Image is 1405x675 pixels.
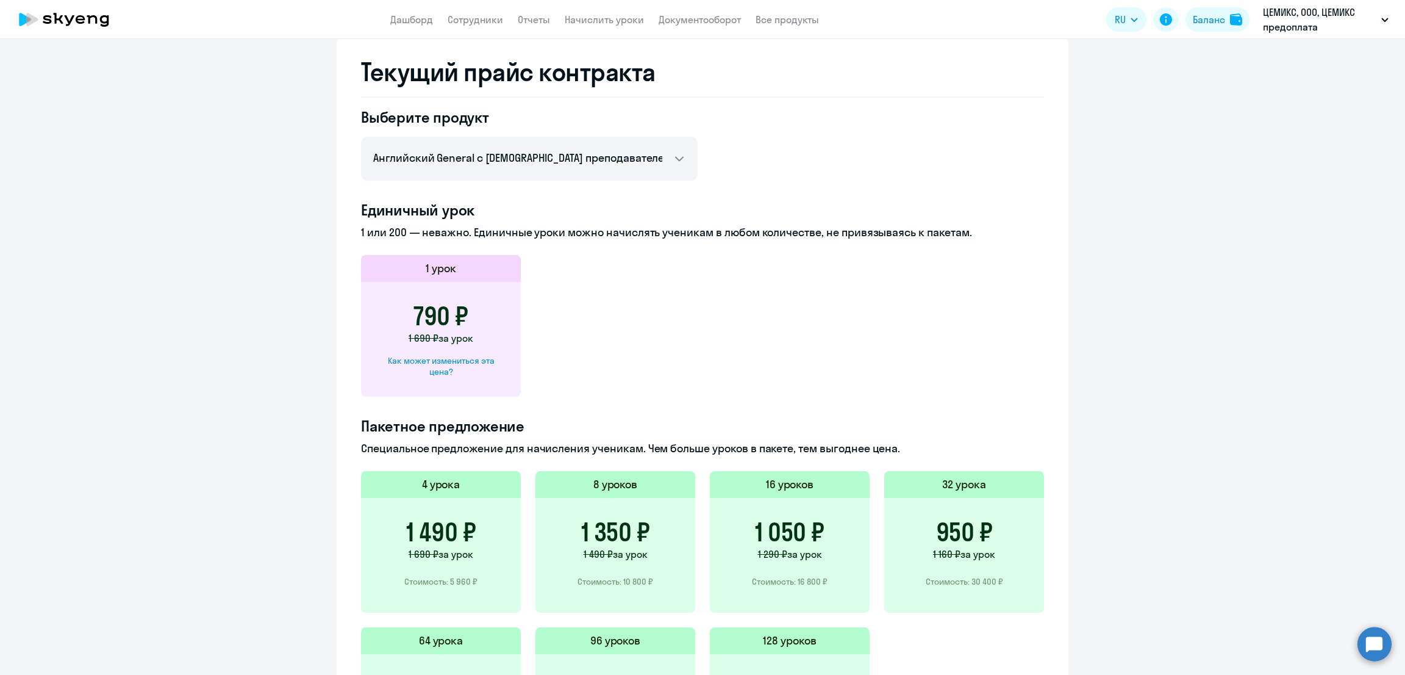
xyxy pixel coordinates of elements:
[1185,7,1249,32] button: Балансbalance
[413,301,468,331] h3: 790 ₽
[565,13,644,26] a: Начислить уроки
[593,477,638,493] h5: 8 уроков
[406,518,476,547] h3: 1 490 ₽
[422,477,460,493] h5: 4 урока
[361,441,1044,457] p: Специальное предложение для начисления ученикам. Чем больше уроков в пакете, тем выгоднее цена.
[613,548,648,560] span: за урок
[1230,13,1242,26] img: balance
[438,332,473,344] span: за урок
[390,13,433,26] a: Дашборд
[361,416,1044,436] h4: Пакетное предложение
[763,633,817,649] h5: 128 уроков
[409,548,438,560] span: 1 690 ₽
[933,548,960,560] span: 1 160 ₽
[581,518,650,547] h3: 1 350 ₽
[1193,12,1225,27] div: Баланс
[518,13,550,26] a: Отчеты
[756,13,819,26] a: Все продукты
[419,633,463,649] h5: 64 урока
[381,355,501,377] div: Как может измениться эта цена?
[1115,12,1126,27] span: RU
[1257,5,1395,34] button: ЦЕМИКС, ООО, ЦЕМИКС предоплата
[758,548,787,560] span: 1 290 ₽
[409,332,438,344] span: 1 690 ₽
[787,548,822,560] span: за урок
[755,518,824,547] h3: 1 050 ₽
[926,576,1003,587] p: Стоимость: 30 400 ₽
[438,548,473,560] span: за урок
[361,57,1044,87] h2: Текущий прайс контракта
[960,548,995,560] span: за урок
[942,477,986,493] h5: 32 урока
[659,13,741,26] a: Документооборот
[361,107,698,127] h4: Выберите продукт
[1106,7,1146,32] button: RU
[577,576,653,587] p: Стоимость: 10 800 ₽
[404,576,477,587] p: Стоимость: 5 960 ₽
[448,13,503,26] a: Сотрудники
[361,225,1044,240] p: 1 или 200 — неважно. Единичные уроки можно начислять ученикам в любом количестве, не привязываясь...
[936,518,993,547] h3: 950 ₽
[584,548,613,560] span: 1 490 ₽
[1263,5,1376,34] p: ЦЕМИКС, ООО, ЦЕМИКС предоплата
[590,633,641,649] h5: 96 уроков
[361,200,1044,220] h4: Единичный урок
[752,576,828,587] p: Стоимость: 16 800 ₽
[766,477,814,493] h5: 16 уроков
[426,261,456,276] h5: 1 урок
